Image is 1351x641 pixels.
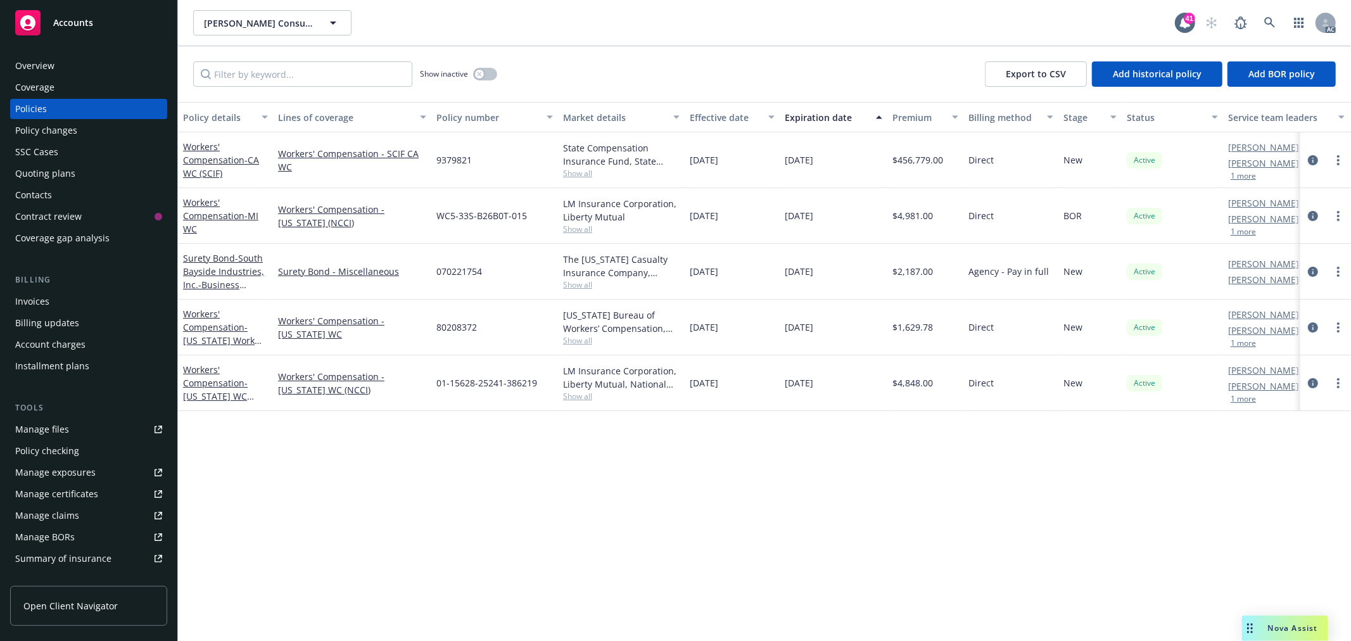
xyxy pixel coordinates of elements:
[1228,364,1299,377] a: [PERSON_NAME]
[183,252,264,304] a: Surety Bond
[15,356,89,376] div: Installment plans
[563,253,680,279] div: The [US_STATE] Casualty Insurance Company, Liberty Mutual
[15,313,79,333] div: Billing updates
[968,320,994,334] span: Direct
[436,376,537,390] span: 01-15628-25241-386219
[1331,208,1346,224] a: more
[1127,111,1204,124] div: Status
[10,120,167,141] a: Policy changes
[1227,61,1336,87] button: Add BOR policy
[968,209,994,222] span: Direct
[1132,155,1157,166] span: Active
[1199,10,1224,35] a: Start snowing
[431,102,558,132] button: Policy number
[1063,153,1082,167] span: New
[15,441,79,461] div: Policy checking
[1305,376,1321,391] a: circleInformation
[1228,257,1299,270] a: [PERSON_NAME]
[10,163,167,184] a: Quoting plans
[892,153,943,167] span: $456,779.00
[278,111,412,124] div: Lines of coverage
[1242,616,1258,641] div: Drag to move
[1228,379,1299,393] a: [PERSON_NAME]
[1132,378,1157,389] span: Active
[10,334,167,355] a: Account charges
[1231,172,1256,180] button: 1 more
[10,484,167,504] a: Manage certificates
[436,209,527,222] span: WC5-33S-B26B0T-015
[10,5,167,41] a: Accounts
[785,376,813,390] span: [DATE]
[1228,212,1299,225] a: [PERSON_NAME]
[1257,10,1283,35] a: Search
[1092,61,1222,87] button: Add historical policy
[10,99,167,119] a: Policies
[1228,111,1331,124] div: Service team leaders
[1184,13,1195,24] div: 41
[183,111,254,124] div: Policy details
[420,68,468,79] span: Show inactive
[193,10,352,35] button: [PERSON_NAME] Consulting Corp
[690,111,761,124] div: Effective date
[1231,228,1256,236] button: 1 more
[985,61,1087,87] button: Export to CSV
[785,153,813,167] span: [DATE]
[15,419,69,440] div: Manage files
[563,308,680,335] div: [US_STATE] Bureau of Workers’ Compensation, [US_STATE] Bureau of Workers’ Compensation
[1132,210,1157,222] span: Active
[563,335,680,346] span: Show all
[1132,266,1157,277] span: Active
[15,56,54,76] div: Overview
[15,549,111,569] div: Summary of insurance
[563,197,680,224] div: LM Insurance Corporation, Liberty Mutual
[193,61,412,87] input: Filter by keyword...
[892,111,944,124] div: Premium
[1231,340,1256,347] button: 1 more
[10,228,167,248] a: Coverage gap analysis
[968,265,1049,278] span: Agency - Pay in full
[1063,111,1103,124] div: Stage
[785,320,813,334] span: [DATE]
[10,505,167,526] a: Manage claims
[10,206,167,227] a: Contract review
[10,462,167,483] a: Manage exposures
[968,376,994,390] span: Direct
[10,356,167,376] a: Installment plans
[436,265,482,278] span: 070221754
[558,102,685,132] button: Market details
[10,441,167,461] a: Policy checking
[563,111,666,124] div: Market details
[1228,324,1299,337] a: [PERSON_NAME]
[273,102,431,132] button: Lines of coverage
[278,203,426,229] a: Workers' Compensation - [US_STATE] (NCCI)
[1305,153,1321,168] a: circleInformation
[178,102,273,132] button: Policy details
[1305,320,1321,335] a: circleInformation
[690,265,718,278] span: [DATE]
[563,168,680,179] span: Show all
[1305,264,1321,279] a: circleInformation
[685,102,780,132] button: Effective date
[968,111,1039,124] div: Billing method
[10,527,167,547] a: Manage BORs
[1063,376,1082,390] span: New
[436,153,472,167] span: 9379821
[1305,208,1321,224] a: circleInformation
[892,320,933,334] span: $1,629.78
[1058,102,1122,132] button: Stage
[10,142,167,162] a: SSC Cases
[1122,102,1223,132] button: Status
[10,402,167,414] div: Tools
[183,141,259,179] a: Workers' Compensation
[1331,153,1346,168] a: more
[563,364,680,391] div: LM Insurance Corporation, Liberty Mutual, National Council on Compensation Insurance (NCCI)
[1228,196,1299,210] a: [PERSON_NAME]
[1228,141,1299,154] a: [PERSON_NAME]
[278,265,426,278] a: Surety Bond - Miscellaneous
[15,120,77,141] div: Policy changes
[10,56,167,76] a: Overview
[1228,308,1299,321] a: [PERSON_NAME]
[1063,209,1082,222] span: BOR
[53,18,93,28] span: Accounts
